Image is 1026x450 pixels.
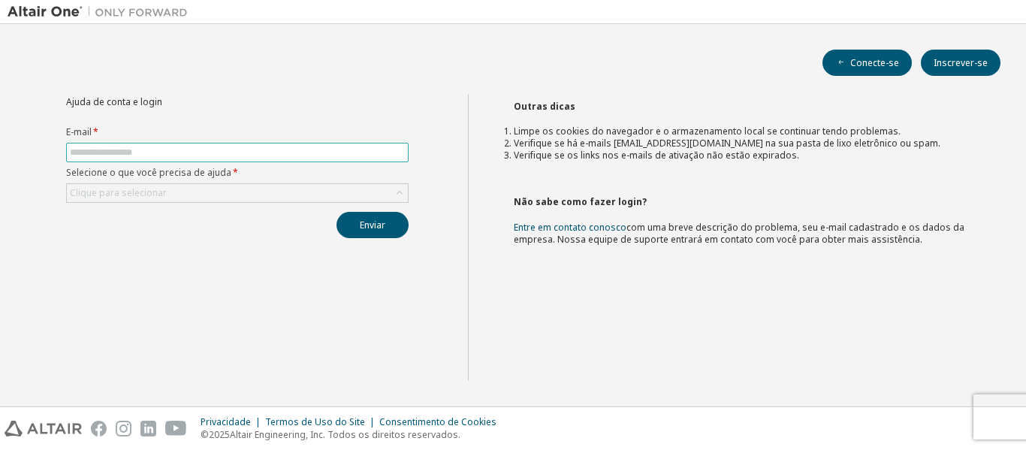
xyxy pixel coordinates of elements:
button: Enviar [336,212,409,238]
font: com uma breve descrição do problema, seu e-mail cadastrado e os dados da empresa. Nossa equipe de... [514,221,964,246]
font: Limpe os cookies do navegador e o armazenamento local se continuar tendo problemas. [514,125,901,137]
font: Altair Engineering, Inc. Todos os direitos reservados. [230,428,460,441]
font: Privacidade [201,415,251,428]
img: facebook.svg [91,421,107,436]
a: Entre em contato conosco [514,221,626,234]
img: youtube.svg [165,421,187,436]
font: Consentimento de Cookies [379,415,496,428]
button: Inscrever-se [921,50,1000,76]
font: E-mail [66,125,92,138]
font: Não sabe como fazer login? [514,195,647,208]
font: Verifique se os links nos e-mails de ativação não estão expirados. [514,149,799,162]
img: linkedin.svg [140,421,156,436]
img: instagram.svg [116,421,131,436]
font: Enviar [360,219,385,231]
font: Clique para selecionar [70,186,167,199]
img: altair_logo.svg [5,421,82,436]
font: Conecte-se [850,56,899,69]
font: © [201,428,209,441]
font: 2025 [209,428,230,441]
font: Ajuda de conta e login [66,95,162,108]
font: Outras dicas [514,100,575,113]
font: Termos de Uso do Site [265,415,365,428]
font: Verifique se há e-mails [EMAIL_ADDRESS][DOMAIN_NAME] na sua pasta de lixo eletrônico ou spam. [514,137,940,149]
div: Clique para selecionar [67,184,408,202]
button: Conecte-se [822,50,912,76]
font: Selecione o que você precisa de ajuda [66,166,231,179]
font: Inscrever-se [934,56,988,69]
img: Altair Um [8,5,195,20]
